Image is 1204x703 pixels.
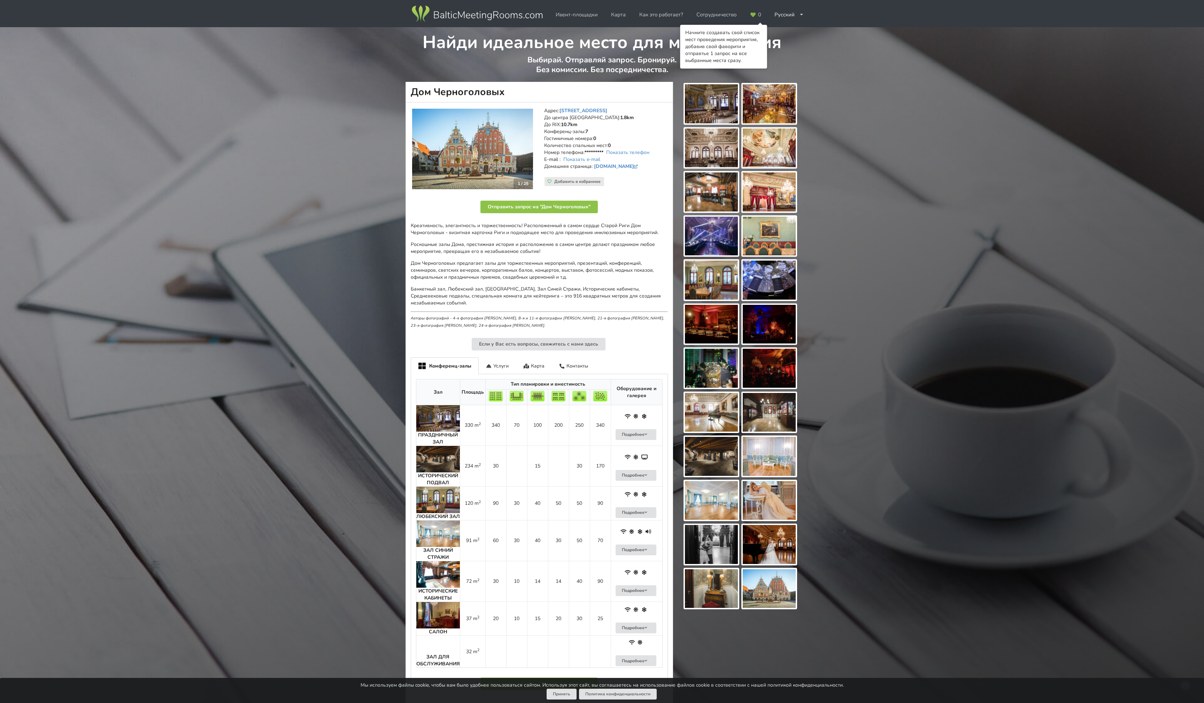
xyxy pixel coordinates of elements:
h1: Дом Черноголовых [406,82,673,102]
td: 90 [590,561,611,602]
sup: 2 [479,462,481,467]
div: Услуги [479,357,516,374]
img: Конференц-залы | Рига | Дом Черноголовых | Фото [416,487,460,513]
span: Естественное освещение [633,569,640,576]
img: Дом Черноголовых | Рига | Площадка для мероприятий - фото галереи [743,305,796,344]
img: Дом Черноголовых | Рига | Площадка для мероприятий - фото галереи [685,481,738,520]
span: WiFi [625,454,632,461]
th: Оборудование и галерея [611,379,662,405]
button: Подробнее [616,429,657,440]
img: Дом Черноголовых | Рига | Площадка для мероприятий - фото галереи [685,349,738,388]
a: [STREET_ADDRESS] [559,107,607,114]
span: Встроенная аудиосистема [646,528,653,535]
a: Дом Черноголовых | Рига | Площадка для мероприятий - фото галереи [743,129,796,168]
td: 30 [569,602,590,635]
span: Кондиционер [641,607,648,613]
span: Естественное освещение [633,607,640,613]
img: Дом Черноголовых | Рига | Площадка для мероприятий - фото галереи [685,437,738,476]
div: Контакты [552,357,596,374]
img: Банкет [572,391,586,401]
button: Принять [547,689,577,700]
img: Дом Черноголовых | Рига | Площадка для мероприятий - фото галереи [685,393,738,432]
td: 30 [569,446,590,486]
img: Дом Черноголовых | Рига | Площадка для мероприятий - фото галереи [743,172,796,211]
td: 200 [548,405,569,446]
div: Русский [770,8,809,22]
a: [DOMAIN_NAME] [594,163,640,170]
strong: 10.7km [561,121,577,128]
strong: ИСТОРИЧЕСКИЙ ПОДВАЛ [418,472,458,486]
td: 37 m [460,602,485,635]
td: 70 [590,520,611,561]
td: 50 [569,520,590,561]
p: Креативность, элегантность и торжественность! Расположенный в самом сердце Старой Риги Дом Черног... [411,222,668,236]
span: WiFi [625,569,632,576]
a: Дом Черноголовых | Рига | Площадка для мероприятий - фото галереи [743,349,796,388]
td: 70 [506,405,527,446]
img: Конференц-залы | Рига | Дом Черноголовых | Фото [416,561,460,588]
span: Кондиционер [641,491,648,498]
td: 234 m [460,446,485,486]
sup: 2 [479,499,481,504]
a: Дом Черноголовых | Рига | Площадка для мероприятий - фото галереи [743,525,796,564]
strong: ЛЮБЕКСКИЙ ЗАЛ [416,513,460,520]
img: Конференц-залы | Рига | Дом Черноголовых | Фото [416,446,460,472]
span: Проектор и экран [641,454,648,461]
td: 90 [590,486,611,520]
th: Зал [416,379,460,405]
td: 10 [506,561,527,602]
a: Дом Черноголовых | Рига | Площадка для мероприятий - фото галереи [743,437,796,476]
small: Авторы фотографий - 4-я фотография [PERSON_NAME], 8-я и 11-я фотографии [PERSON_NAME], 21-я фотог... [411,316,664,328]
a: Дом Черноголовых | Рига | Площадка для мероприятий - фото галереи [743,261,796,300]
td: 30 [506,486,527,520]
td: 40 [569,561,590,602]
img: Дом Черноголовых | Рига | Площадка для мероприятий - фото галереи [685,129,738,168]
td: 90 [485,486,506,520]
img: Дом Черноголовых | Рига | Площадка для мероприятий - фото галереи [685,217,738,256]
button: Подробнее [616,655,657,666]
img: Конференц-залы | Рига | Дом Черноголовых | Фото [416,602,460,628]
span: Кондиционер [633,454,640,461]
img: Baltic Meeting Rooms [410,4,544,24]
strong: ИСТОРИЧЕСКИЕ КАБИНЕТЫ [418,588,458,601]
span: WiFi [625,413,632,420]
a: Показать телефон [606,149,649,156]
td: 100 [527,405,548,446]
span: Естественное освещение [637,639,644,646]
span: Естественное освещение [629,528,636,535]
img: Дом Черноголовых | Рига | Площадка для мероприятий - фото галереи [685,172,738,211]
button: Если у Вас есть вопросы, свяжитесь с нами здесь [472,338,605,350]
a: Дом Черноголовых | Рига | Площадка для мероприятий - фото галереи [743,217,796,256]
th: Тип планировки и вместимость [485,379,611,389]
span: Кондиционер [637,528,644,535]
a: Дом Черноголовых | Рига | Площадка для мероприятий - фото галереи [743,393,796,432]
span: WiFi [625,491,632,498]
span: WiFi [625,607,632,613]
td: 14 [548,561,569,602]
td: 170 [590,446,611,486]
th: Площадь [460,379,485,405]
img: Дом Черноголовых | Рига | Площадка для мероприятий - фото галереи [743,481,796,520]
img: Дом Черноголовых | Рига | Площадка для мероприятий - фото галереи [685,261,738,300]
a: Конференц-залы | Рига | Дом Черноголовых | Фото [416,405,460,432]
strong: САЛОН [429,628,447,635]
a: Как это работает? [634,8,688,22]
td: 340 [485,405,506,446]
p: Выбирай. Отправляй запрос. Бронируй. Без комиссии. Без посредничества. [406,55,798,82]
strong: 0 [608,142,611,149]
td: 20 [485,602,506,635]
strong: 0 [593,135,596,142]
button: Подробнее [616,507,657,518]
td: 32 m [460,635,485,667]
button: Подробнее [616,544,657,555]
span: WiFi [629,639,636,646]
td: 72 m [460,561,485,602]
img: Театр [489,391,503,401]
a: Дом Черноголовых | Рига | Площадка для мероприятий - фото галереи [685,525,738,564]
